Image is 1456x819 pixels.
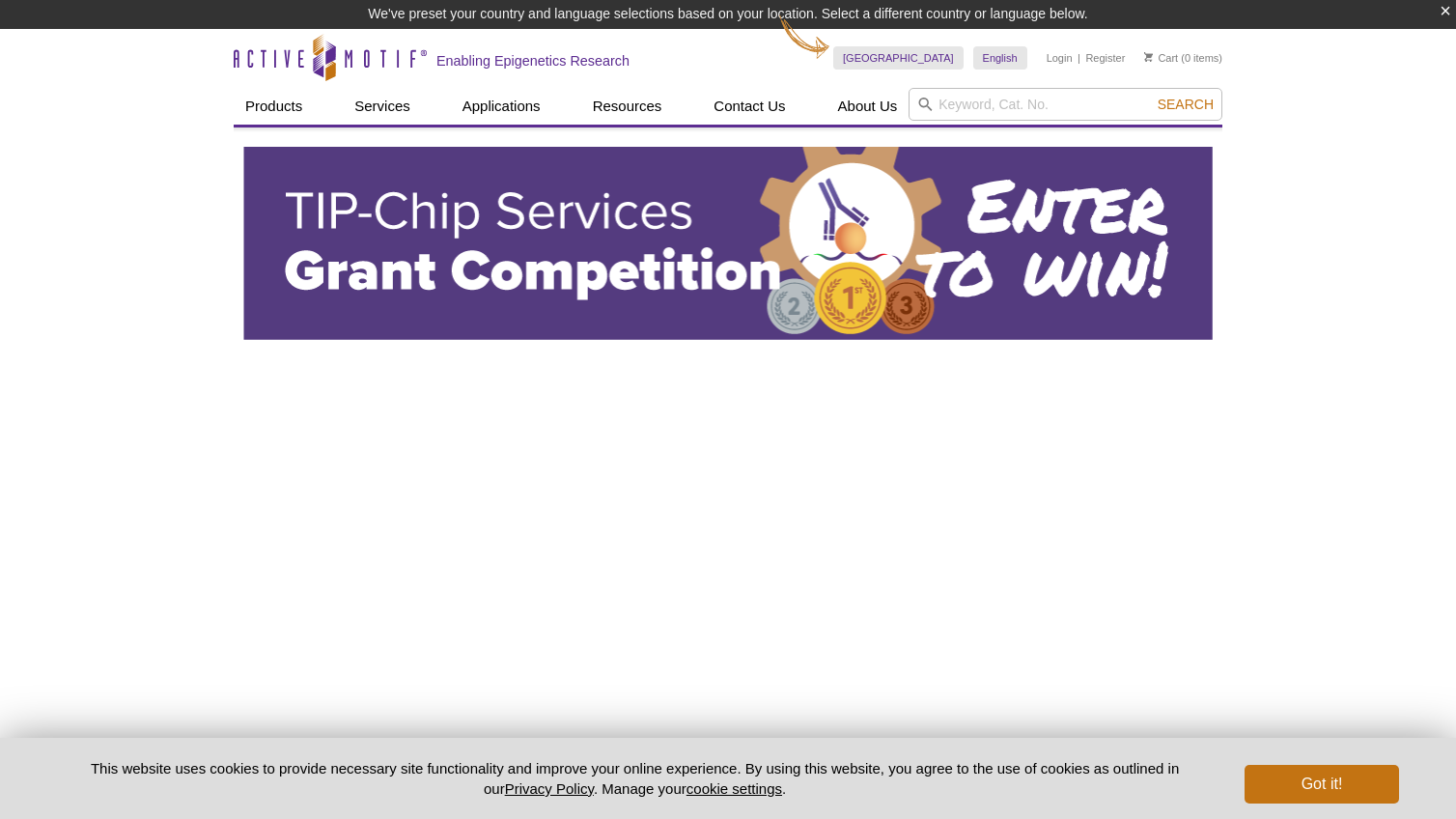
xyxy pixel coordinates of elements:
[581,88,674,125] a: Resources
[1144,46,1222,70] li: (0 items)
[1152,96,1219,113] button: Search
[1047,51,1073,65] a: Login
[57,758,1213,799] p: This website uses cookies to provide necessary site functionality and improve your online experie...
[833,46,964,70] a: [GEOGRAPHIC_DATA]
[973,46,1027,70] a: English
[686,780,782,797] button: cookie settings
[343,88,422,125] a: Services
[1144,52,1153,62] img: Your Cart
[436,52,630,70] h2: Enabling Epigenetics Research
[1144,51,1178,65] a: Cart
[826,88,910,125] a: About Us
[1085,51,1125,65] a: Register
[1245,765,1399,804] button: Got it!
[243,147,1213,340] img: Active Motif TIP-ChIP Services Grant Competition
[909,88,1222,121] input: Keyword, Cat. No.
[1158,97,1214,112] span: Search
[702,88,797,125] a: Contact Us
[1078,46,1080,70] li: |
[451,88,552,125] a: Applications
[779,14,830,60] img: Change Here
[234,88,314,125] a: Products
[505,780,594,797] a: Privacy Policy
